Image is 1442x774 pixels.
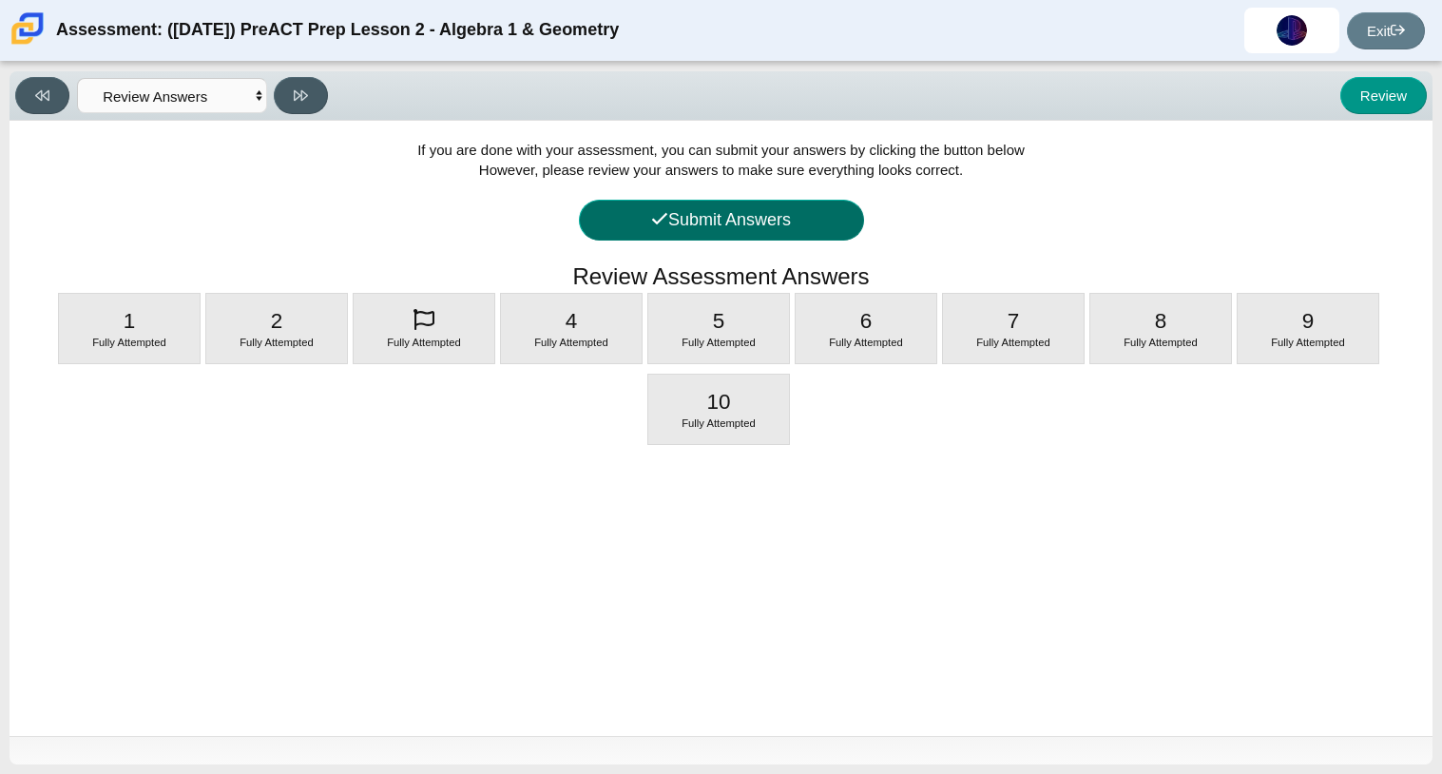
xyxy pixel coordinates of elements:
button: Submit Answers [579,200,864,241]
img: nishon.felker.ClfNor [1277,15,1307,46]
span: Fully Attempted [1124,337,1198,348]
a: Exit [1347,12,1425,49]
span: Fully Attempted [829,337,903,348]
span: 6 [860,309,873,333]
span: Fully Attempted [240,337,314,348]
span: 7 [1008,309,1020,333]
span: 9 [1302,309,1315,333]
span: 1 [124,309,136,333]
span: Fully Attempted [1271,337,1345,348]
span: 8 [1155,309,1167,333]
span: Fully Attempted [682,337,756,348]
h1: Review Assessment Answers [572,261,869,293]
span: 2 [271,309,283,333]
button: Review [1340,77,1427,114]
span: Fully Attempted [387,337,461,348]
span: 10 [706,390,730,414]
span: 4 [566,309,578,333]
a: Carmen School of Science & Technology [8,35,48,51]
div: Assessment: ([DATE]) PreACT Prep Lesson 2 - Algebra 1 & Geometry [56,8,619,53]
span: Fully Attempted [682,417,756,429]
span: Fully Attempted [534,337,608,348]
span: Fully Attempted [976,337,1050,348]
span: 5 [713,309,725,333]
span: Fully Attempted [92,337,166,348]
span: If you are done with your assessment, you can submit your answers by clicking the button below Ho... [417,142,1025,178]
img: Carmen School of Science & Technology [8,9,48,48]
